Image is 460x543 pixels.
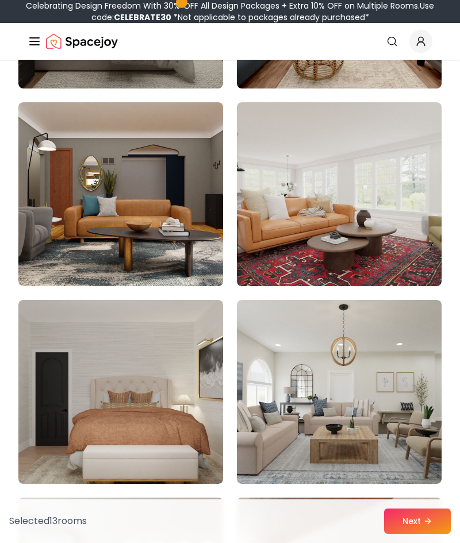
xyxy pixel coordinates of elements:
[237,102,442,286] img: Room room-46
[384,509,451,534] button: Next
[171,11,369,23] span: *Not applicable to packages already purchased*
[18,102,223,286] img: Room room-45
[18,300,223,484] img: Room room-47
[9,514,87,528] p: Selected 13 room s
[237,300,442,484] img: Room room-48
[114,11,171,23] b: CELEBRATE30
[46,30,118,53] a: Spacejoy
[46,30,118,53] img: Spacejoy Logo
[28,23,432,60] nav: Global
